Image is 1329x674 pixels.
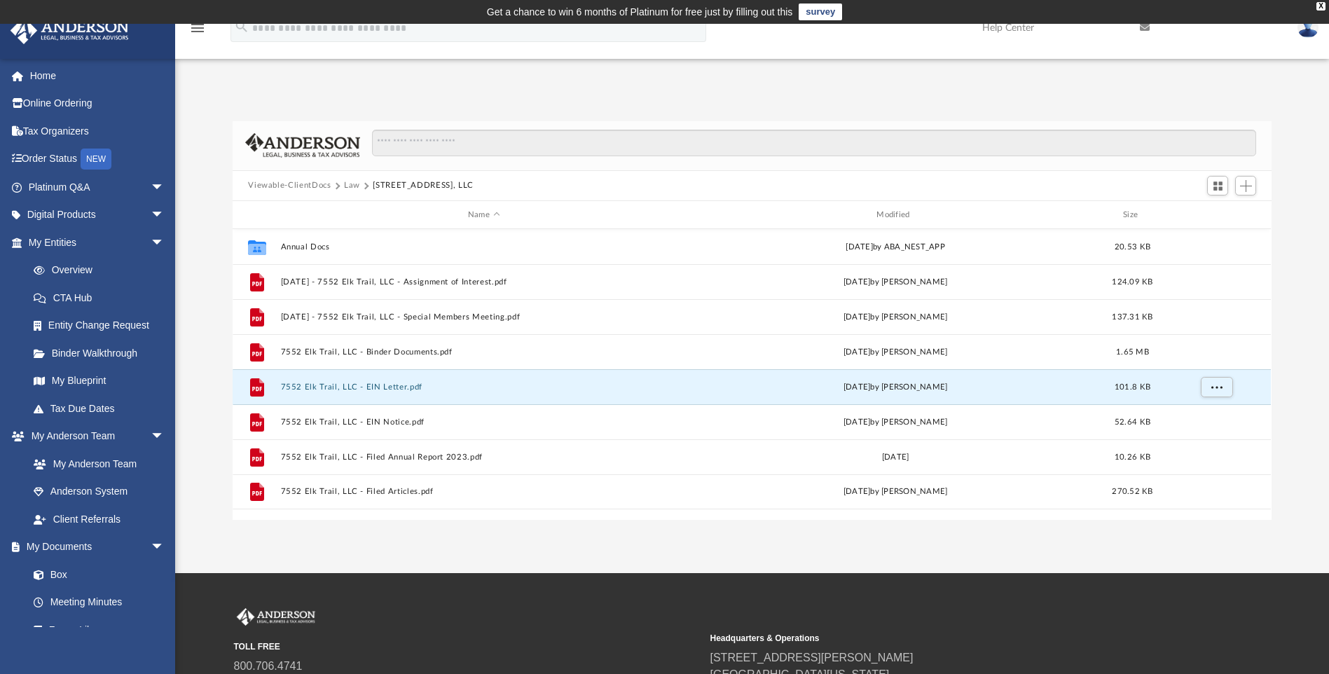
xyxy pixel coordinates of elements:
[10,533,179,561] a: My Documentsarrow_drop_down
[20,505,179,533] a: Client Referrals
[151,422,179,451] span: arrow_drop_down
[281,488,687,497] button: 7552 Elk Trail, LLC - Filed Articles.pdf
[281,277,687,287] button: [DATE] - 7552 Elk Trail, LLC - Assignment of Interest.pdf
[1115,453,1150,461] span: 10.26 KB
[10,90,186,118] a: Online Ordering
[20,367,179,395] a: My Blueprint
[1113,313,1153,321] span: 137.31 KB
[281,348,687,357] button: 7552 Elk Trail, LLC - Binder Documents.pdf
[10,117,186,145] a: Tax Organizers
[239,209,274,221] div: id
[151,228,179,257] span: arrow_drop_down
[281,418,687,427] button: 7552 Elk Trail, LLC - EIN Notice.pdf
[248,179,331,192] button: Viewable-ClientDocs
[693,416,1099,429] div: [DATE] by [PERSON_NAME]
[189,27,206,36] a: menu
[189,20,206,36] i: menu
[693,241,1099,254] div: [DATE] by ABA_NEST_APP
[692,209,1099,221] div: Modified
[281,383,687,392] button: 7552 Elk Trail, LLC - EIN Letter.pdf
[1115,418,1150,426] span: 52.64 KB
[373,179,474,192] button: [STREET_ADDRESS], LLC
[20,312,186,340] a: Entity Change Request
[1297,18,1318,38] img: User Pic
[234,660,303,672] a: 800.706.4741
[1115,383,1150,391] span: 101.8 KB
[693,311,1099,324] div: [DATE] by [PERSON_NAME]
[10,201,186,229] a: Digital Productsarrow_drop_down
[151,173,179,202] span: arrow_drop_down
[233,229,1271,519] div: grid
[1316,2,1325,11] div: close
[151,533,179,562] span: arrow_drop_down
[280,209,687,221] div: Name
[693,346,1099,359] div: [DATE] by [PERSON_NAME]
[20,339,186,367] a: Binder Walkthrough
[487,4,793,20] div: Get a chance to win 6 months of Platinum for free just by filling out this
[693,276,1099,289] div: [DATE] by [PERSON_NAME]
[372,130,1256,156] input: Search files and folders
[20,450,172,478] a: My Anderson Team
[1116,348,1149,356] span: 1.65 MB
[1207,176,1228,195] button: Switch to Grid View
[10,62,186,90] a: Home
[710,652,914,663] a: [STREET_ADDRESS][PERSON_NAME]
[710,632,1177,645] small: Headquarters & Operations
[344,179,360,192] button: Law
[281,453,687,462] button: 7552 Elk Trail, LLC - Filed Annual Report 2023.pdf
[20,616,172,644] a: Forms Library
[1167,209,1265,221] div: id
[281,242,687,252] button: Annual Docs
[693,451,1099,464] div: [DATE]
[20,394,186,422] a: Tax Due Dates
[151,201,179,230] span: arrow_drop_down
[693,381,1099,394] div: [DATE] by [PERSON_NAME]
[1201,377,1233,398] button: More options
[6,17,133,44] img: Anderson Advisors Platinum Portal
[1113,488,1153,496] span: 270.52 KB
[20,560,172,589] a: Box
[1105,209,1161,221] div: Size
[234,19,249,34] i: search
[10,422,179,451] a: My Anderson Teamarrow_drop_down
[10,173,186,201] a: Platinum Q&Aarrow_drop_down
[281,312,687,322] button: [DATE] - 7552 Elk Trail, LLC - Special Members Meeting.pdf
[20,478,179,506] a: Anderson System
[1235,176,1256,195] button: Add
[234,640,701,653] small: TOLL FREE
[81,149,111,170] div: NEW
[234,608,318,626] img: Anderson Advisors Platinum Portal
[799,4,842,20] a: survey
[1115,243,1150,251] span: 20.53 KB
[20,284,186,312] a: CTA Hub
[1113,278,1153,286] span: 124.09 KB
[20,589,179,617] a: Meeting Minutes
[10,145,186,174] a: Order StatusNEW
[20,256,186,284] a: Overview
[10,228,186,256] a: My Entitiesarrow_drop_down
[693,486,1099,499] div: [DATE] by [PERSON_NAME]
